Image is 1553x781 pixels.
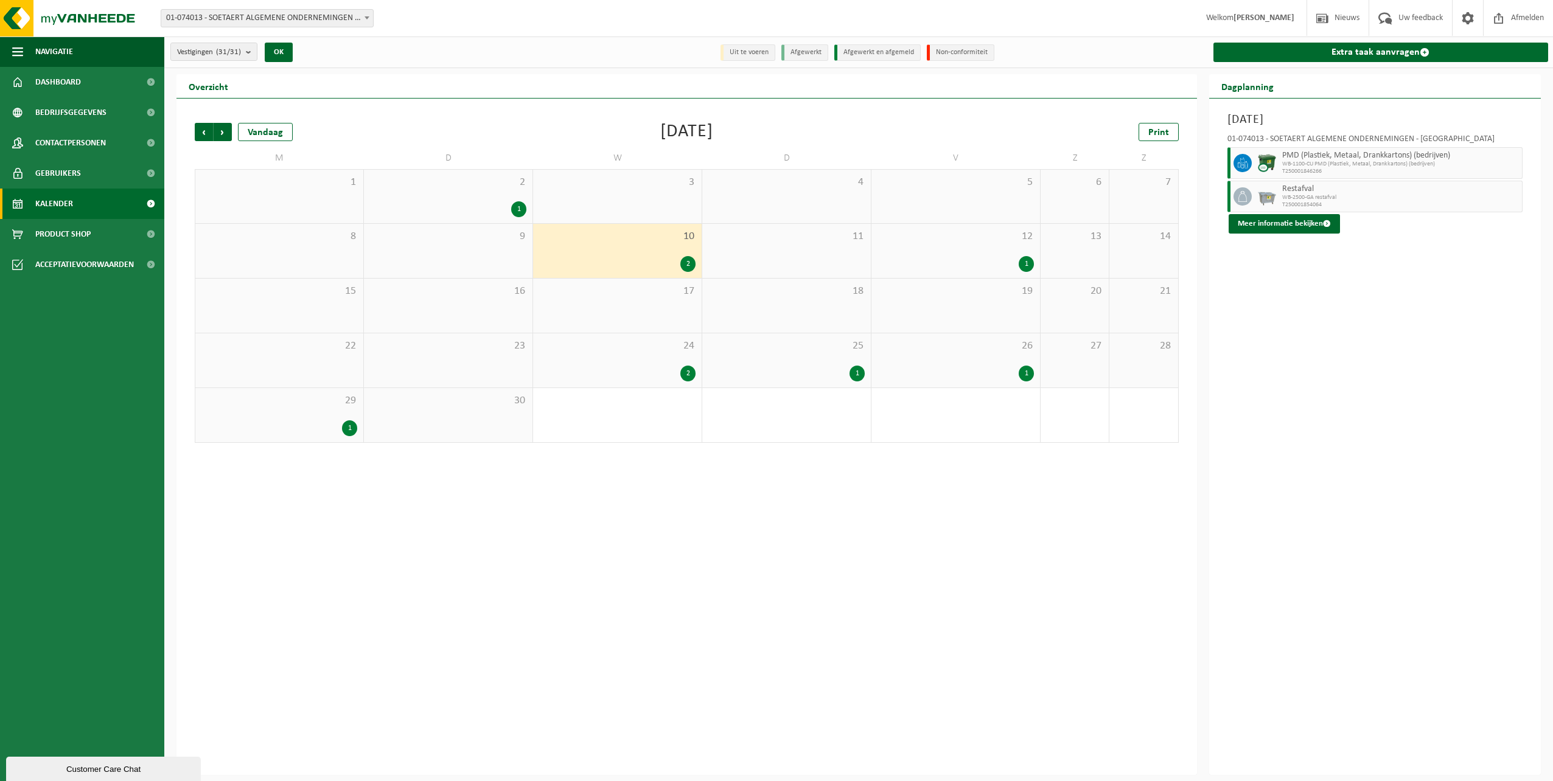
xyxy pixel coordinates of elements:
[1227,111,1523,129] h3: [DATE]
[680,366,696,381] div: 2
[35,36,73,67] span: Navigatie
[35,97,106,128] span: Bedrijfsgegevens
[1258,154,1276,172] img: WB-1100-CU
[871,147,1041,169] td: V
[265,43,293,62] button: OK
[1282,194,1520,201] span: WB-2500-GA restafval
[660,123,713,141] div: [DATE]
[370,285,526,298] span: 16
[708,176,865,189] span: 4
[1282,151,1520,161] span: PMD (Plastiek, Metaal, Drankkartons) (bedrijven)
[1282,184,1520,194] span: Restafval
[1047,176,1103,189] span: 6
[702,147,871,169] td: D
[177,43,241,61] span: Vestigingen
[1282,201,1520,209] span: T250001854064
[364,147,533,169] td: D
[1019,256,1034,272] div: 1
[201,339,357,353] span: 22
[1282,161,1520,168] span: WB-1100-CU PMD (Plastiek, Metaal, Drankkartons) (bedrijven)
[850,366,865,381] div: 1
[176,74,240,98] h2: Overzicht
[1115,230,1171,243] span: 14
[1209,74,1286,98] h2: Dagplanning
[539,339,696,353] span: 24
[1282,168,1520,175] span: T250001846266
[539,176,696,189] span: 3
[927,44,994,61] li: Non-conformiteit
[708,230,865,243] span: 11
[680,256,696,272] div: 2
[1227,135,1523,147] div: 01-074013 - SOETAERT ALGEMENE ONDERNEMINGEN - [GEOGRAPHIC_DATA]
[1229,214,1340,234] button: Meer informatie bekijken
[201,394,357,408] span: 29
[1213,43,1549,62] a: Extra taak aanvragen
[370,339,526,353] span: 23
[35,219,91,249] span: Product Shop
[370,394,526,408] span: 30
[511,201,526,217] div: 1
[1148,128,1169,137] span: Print
[214,123,232,141] span: Volgende
[1109,147,1178,169] td: Z
[539,230,696,243] span: 10
[6,754,203,781] iframe: chat widget
[238,123,293,141] div: Vandaag
[1258,187,1276,206] img: WB-2500-GAL-GY-01
[539,285,696,298] span: 17
[1047,339,1103,353] span: 27
[216,48,241,56] count: (31/31)
[195,147,364,169] td: M
[878,230,1034,243] span: 12
[342,420,357,436] div: 1
[35,128,106,158] span: Contactpersonen
[195,123,213,141] span: Vorige
[1234,13,1294,23] strong: [PERSON_NAME]
[161,9,374,27] span: 01-074013 - SOETAERT ALGEMENE ONDERNEMINGEN - OOSTENDE
[1019,366,1034,381] div: 1
[1115,176,1171,189] span: 7
[834,44,921,61] li: Afgewerkt en afgemeld
[370,176,526,189] span: 2
[721,44,775,61] li: Uit te voeren
[1047,285,1103,298] span: 20
[201,285,357,298] span: 15
[1047,230,1103,243] span: 13
[35,158,81,189] span: Gebruikers
[533,147,702,169] td: W
[708,339,865,353] span: 25
[1041,147,1109,169] td: Z
[878,339,1034,353] span: 26
[878,176,1034,189] span: 5
[35,249,134,280] span: Acceptatievoorwaarden
[35,189,73,219] span: Kalender
[170,43,257,61] button: Vestigingen(31/31)
[708,285,865,298] span: 18
[201,176,357,189] span: 1
[1115,339,1171,353] span: 28
[1139,123,1179,141] a: Print
[1115,285,1171,298] span: 21
[878,285,1034,298] span: 19
[35,67,81,97] span: Dashboard
[201,230,357,243] span: 8
[161,10,373,27] span: 01-074013 - SOETAERT ALGEMENE ONDERNEMINGEN - OOSTENDE
[370,230,526,243] span: 9
[781,44,828,61] li: Afgewerkt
